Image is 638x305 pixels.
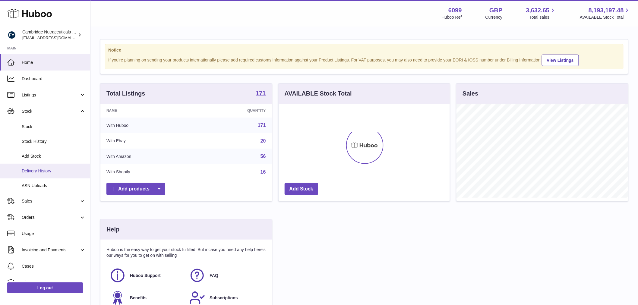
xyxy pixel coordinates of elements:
[22,183,86,189] span: ASN Uploads
[194,104,272,118] th: Quantity
[526,6,550,14] span: 3,632.65
[100,149,194,164] td: With Amazon
[210,295,238,301] span: Subscriptions
[100,104,194,118] th: Name
[189,267,263,284] a: FAQ
[542,55,579,66] a: View Listings
[22,60,86,65] span: Home
[106,183,165,195] a: Add products
[106,90,145,98] h3: Total Listings
[22,92,79,98] span: Listings
[7,30,16,39] img: huboo@camnutra.com
[22,108,79,114] span: Stock
[106,225,119,234] h3: Help
[261,154,266,159] a: 56
[448,6,462,14] strong: 6099
[526,6,557,20] a: 3,632.65 Total sales
[100,133,194,149] td: With Ebay
[485,14,503,20] div: Currency
[580,6,631,20] a: 8,193,197.48 AVAILABLE Stock Total
[22,153,86,159] span: Add Stock
[108,47,620,53] strong: Notice
[108,54,620,66] div: If you're planning on sending your products internationally please add required customs informati...
[100,164,194,180] td: With Shopify
[22,139,86,144] span: Stock History
[489,6,502,14] strong: GBP
[22,263,86,269] span: Cases
[463,90,478,98] h3: Sales
[22,76,86,82] span: Dashboard
[22,168,86,174] span: Delivery History
[22,231,86,237] span: Usage
[261,169,266,175] a: 16
[22,215,79,220] span: Orders
[261,138,266,143] a: 20
[442,14,462,20] div: Huboo Ref
[22,29,77,41] div: Cambridge Nutraceuticals Ltd
[529,14,556,20] span: Total sales
[210,273,218,278] span: FAQ
[580,14,631,20] span: AVAILABLE Stock Total
[106,247,266,258] p: Huboo is the easy way to get your stock fulfilled. But incase you need any help here's our ways f...
[130,295,147,301] span: Benefits
[100,118,194,133] td: With Huboo
[22,35,89,40] span: [EMAIL_ADDRESS][DOMAIN_NAME]
[22,280,86,285] span: Channels
[589,6,624,14] span: 8,193,197.48
[22,198,79,204] span: Sales
[256,90,266,97] a: 171
[22,124,86,130] span: Stock
[258,123,266,128] a: 171
[285,183,318,195] a: Add Stock
[130,273,161,278] span: Huboo Support
[256,90,266,96] strong: 171
[7,282,83,293] a: Log out
[22,247,79,253] span: Invoicing and Payments
[109,267,183,284] a: Huboo Support
[285,90,352,98] h3: AVAILABLE Stock Total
